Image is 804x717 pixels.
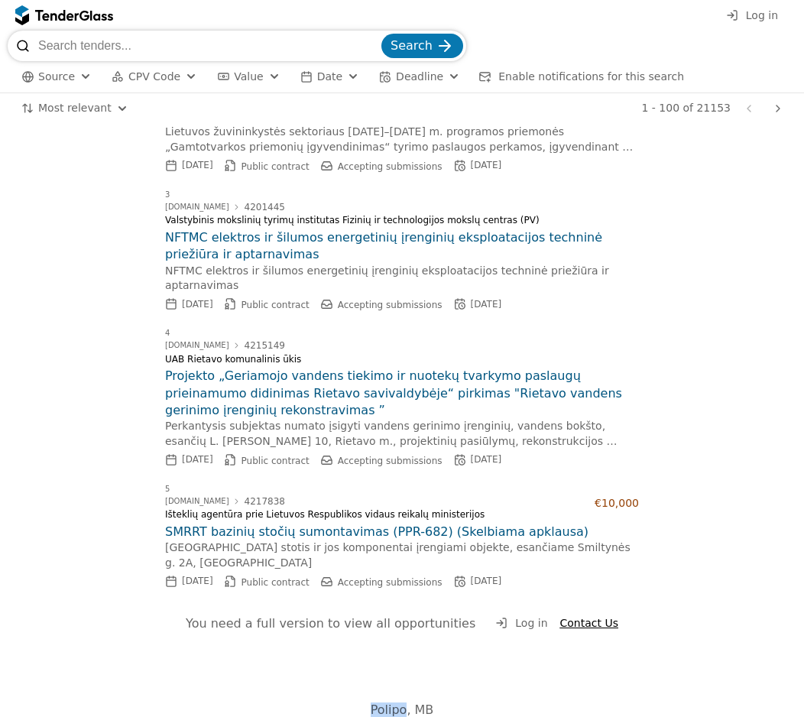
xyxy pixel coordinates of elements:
span: [DATE] [471,160,502,170]
span: Value [234,70,263,83]
span: Date [317,70,342,83]
button: Log in [491,614,552,633]
a: NFTMC elektros ir šilumos energetinių įrenginių eksploatacijos techninė priežiūra ir aptarnavimas [165,229,639,264]
div: UAB Rietavo komunalinis ūkis [165,354,623,365]
a: Projekto „Geriamojo vandens tiekimo ir nuotekų tvarkymo paslaugų prieinamumo didinimas Rietavo sa... [165,368,639,419]
span: Accepting submissions [338,300,443,310]
div: 4 [165,329,202,338]
button: Search [381,34,463,58]
div: Valstybinis mokslinių tyrimų institutas Fizinių ir technologijos mokslų centras (PV) [165,215,623,225]
div: 4201445 [245,203,285,212]
span: Accepting submissions [338,577,443,588]
span: Public contract [242,577,310,588]
div: 3 [165,190,202,200]
div: [DOMAIN_NAME] [165,342,229,349]
div: 5 [165,485,202,494]
span: Polipo, MB [371,702,434,717]
button: CPV Code [105,67,203,86]
span: Log in [746,9,778,21]
a: [DOMAIN_NAME]4201445 [165,203,285,212]
span: Source [38,70,75,83]
p: Lietuvos žuvininkystės sektoriaus [DATE]–[DATE] m. programos priemonės „Gamtotvarkos priemonių įg... [165,125,639,154]
button: Enable notifications for this search [474,67,689,86]
div: [DOMAIN_NAME] [165,498,229,505]
button: Log in [721,6,783,25]
a: Contact Us [560,617,618,630]
span: Contact Us [560,617,618,629]
span: Public contract [242,161,310,172]
div: 1 - 100 of 21153 [641,102,731,115]
p: Perkantysis subjektas numato įsigyti vandens gerinimo įrenginių, vandens bokšto, esančių L. [PERS... [165,419,639,449]
span: [DATE] [471,299,502,310]
span: [DATE] [471,576,502,586]
span: [DATE] [182,576,213,586]
div: [DOMAIN_NAME] [165,203,229,211]
div: Išteklių agentūra prie Lietuvos Respublikos vidaus reikalų ministerijos [165,509,579,520]
p: NFTMC elektros ir šilumos energetinių įrenginių eksploatacijos techninė priežiūra ir aptarnavimas [165,264,639,294]
button: Source [15,67,98,86]
a: SMRRT bazinių stočių sumontavimas (PPR-682) (Skelbiama apklausa) [165,524,639,540]
span: Deadline [396,70,443,83]
span: Accepting submissions [338,161,443,172]
div: 4215149 [245,341,285,350]
a: [DOMAIN_NAME]4215149 [165,341,285,350]
span: CPV Code [128,70,180,83]
div: €10,000 [595,497,639,510]
span: [DATE] [182,160,213,170]
button: Deadline [373,67,466,86]
span: Accepting submissions [338,456,443,466]
span: [DATE] [182,454,213,465]
p: [GEOGRAPHIC_DATA] stotis ir jos komponentai įrengiami objekte, esančiame Smiltynės g. 2A, [GEOGRA... [165,540,639,570]
span: [DATE] [182,299,213,310]
span: Public contract [242,456,310,466]
span: Search [391,38,433,53]
button: Value [211,67,286,86]
input: Search tenders... [38,31,378,61]
div: 4217838 [245,497,285,506]
button: Date [294,67,365,86]
span: Enable notifications for this search [498,70,684,83]
span: Log in [515,617,547,629]
span: [DATE] [471,454,502,465]
span: Public contract [242,300,310,310]
a: [DOMAIN_NAME]4217838 [165,497,285,506]
span: You need a full version to view all opportunities [186,616,475,631]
